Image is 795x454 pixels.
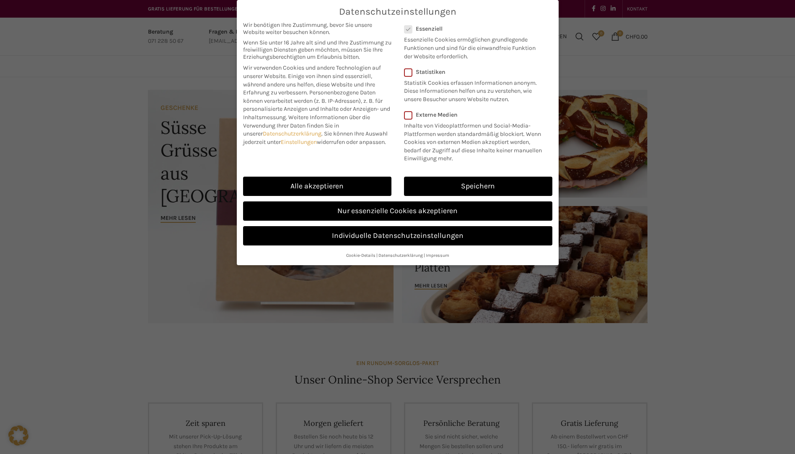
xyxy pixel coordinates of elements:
a: Impressum [426,253,449,258]
span: Personenbezogene Daten können verarbeitet werden (z. B. IP-Adressen), z. B. für personalisierte A... [243,89,390,121]
label: Externe Medien [404,111,547,118]
a: Alle akzeptieren [243,177,391,196]
a: Cookie-Details [346,253,375,258]
span: Wenn Sie unter 16 Jahre alt sind und Ihre Zustimmung zu freiwilligen Diensten geben möchten, müss... [243,39,391,60]
a: Individuelle Datenschutzeinstellungen [243,226,552,245]
p: Statistik Cookies erfassen Informationen anonym. Diese Informationen helfen uns zu verstehen, wie... [404,76,541,104]
a: Nur essenzielle Cookies akzeptieren [243,201,552,221]
label: Essenziell [404,25,541,32]
a: Speichern [404,177,552,196]
span: Datenschutzeinstellungen [339,6,456,17]
span: Wir benötigen Ihre Zustimmung, bevor Sie unsere Website weiter besuchen können. [243,21,391,36]
span: Weitere Informationen über die Verwendung Ihrer Daten finden Sie in unserer . [243,114,370,137]
span: Wir verwenden Cookies und andere Technologien auf unserer Website. Einige von ihnen sind essenzie... [243,64,381,96]
a: Datenschutzerklärung [263,130,321,137]
span: Sie können Ihre Auswahl jederzeit unter widerrufen oder anpassen. [243,130,388,146]
label: Statistiken [404,68,541,76]
a: Einstellungen [281,138,317,146]
p: Essenzielle Cookies ermöglichen grundlegende Funktionen und sind für die einwandfreie Funktion de... [404,32,541,60]
a: Datenschutzerklärung [378,253,423,258]
p: Inhalte von Videoplattformen und Social-Media-Plattformen werden standardmäßig blockiert. Wenn Co... [404,118,547,163]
